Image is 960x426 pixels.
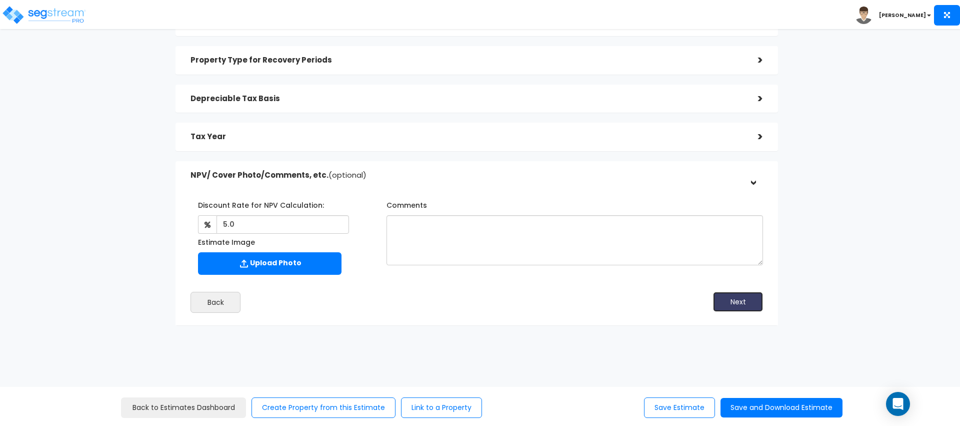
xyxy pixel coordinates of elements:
[328,170,366,180] span: (optional)
[879,12,926,19] b: [PERSON_NAME]
[238,257,250,270] img: Upload Icon
[198,234,255,247] label: Estimate Image
[644,397,715,418] button: Save Estimate
[251,397,395,418] button: Create Property from this Estimate
[713,292,763,312] button: Next
[190,292,240,313] button: Back
[190,171,743,180] h5: NPV/ Cover Photo/Comments, etc.
[121,397,246,418] a: Back to Estimates Dashboard
[190,95,743,103] h5: Depreciable Tax Basis
[745,165,760,185] div: >
[401,397,482,418] button: Link to a Property
[855,7,872,24] img: avatar.png
[720,398,842,417] button: Save and Download Estimate
[190,133,743,141] h5: Tax Year
[386,197,427,210] label: Comments
[743,129,763,145] div: >
[743,91,763,107] div: >
[190,56,743,65] h5: Property Type for Recovery Periods
[1,5,86,25] img: logo_pro_r.png
[198,197,324,210] label: Discount Rate for NPV Calculation:
[198,252,341,275] label: Upload Photo
[743,53,763,68] div: >
[886,392,910,416] div: Open Intercom Messenger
